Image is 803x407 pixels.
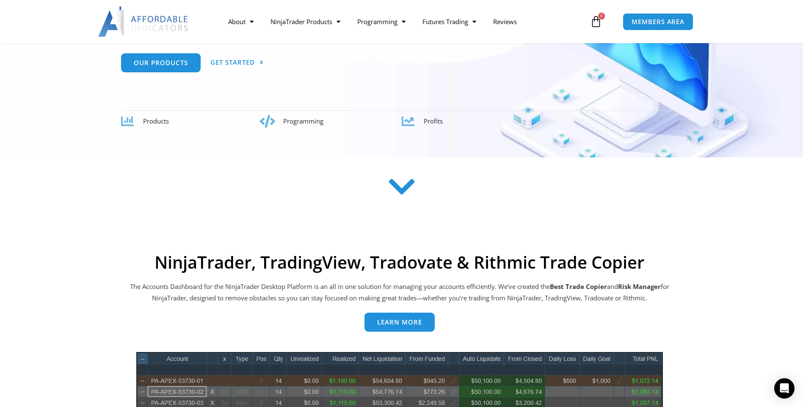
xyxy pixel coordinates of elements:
strong: Risk Manager [618,282,661,291]
span: Products [143,117,169,125]
span: Get Started [210,59,255,66]
span: Our Products [134,60,188,66]
nav: Menu [220,12,588,31]
a: About [220,12,262,31]
a: MEMBERS AREA [623,13,693,30]
a: Our Products [121,53,201,72]
span: 0 [598,13,605,19]
a: 0 [577,9,615,34]
p: The Accounts Dashboard for the NinjaTrader Desktop Platform is an all in one solution for managin... [129,281,671,305]
a: Futures Trading [414,12,485,31]
b: Best Trade Copier [550,282,607,291]
span: Profits [424,117,443,125]
h2: NinjaTrader, TradingView, Tradovate & Rithmic Trade Copier [129,252,671,272]
a: Programming [349,12,414,31]
span: Programming [283,117,323,125]
img: LogoAI | Affordable Indicators – NinjaTrader [98,6,189,37]
a: NinjaTrader Products [262,12,349,31]
a: Get Started [210,53,264,72]
a: Reviews [485,12,525,31]
span: Learn more [377,319,422,325]
a: Learn more [364,313,435,332]
div: Open Intercom Messenger [774,378,795,399]
span: MEMBERS AREA [632,19,684,25]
